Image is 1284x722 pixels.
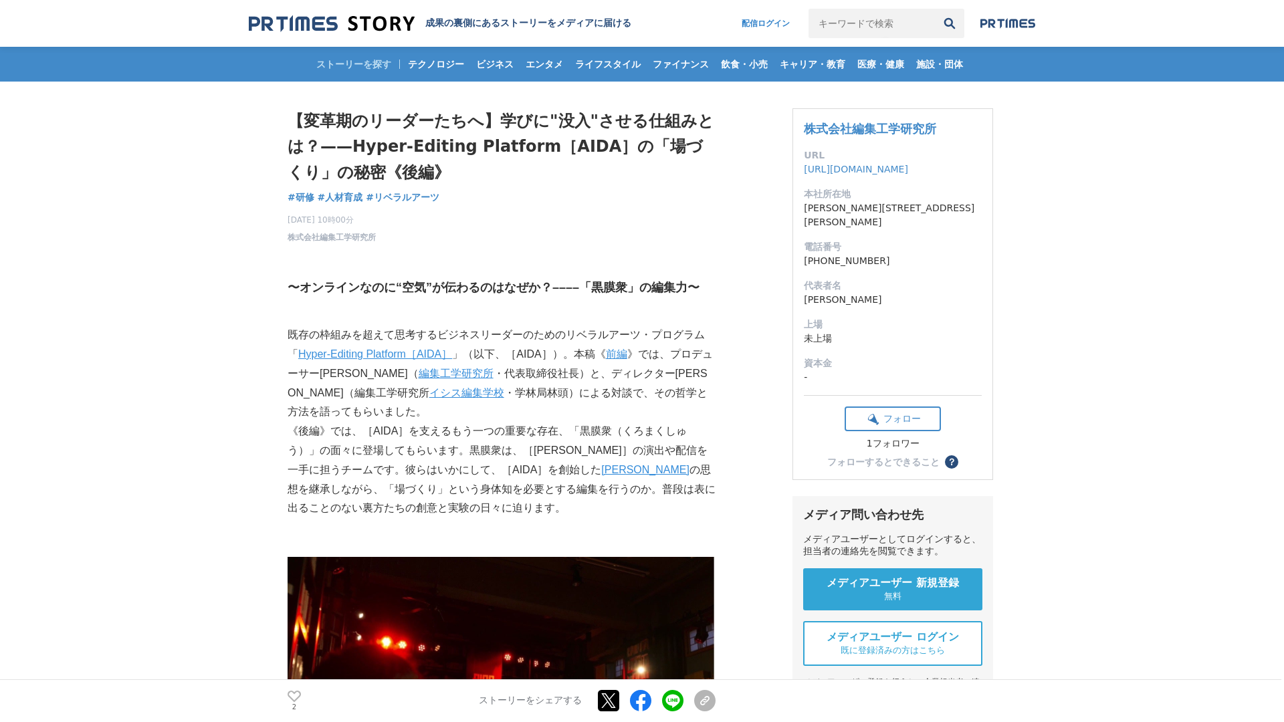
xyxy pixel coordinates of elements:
[716,58,773,70] span: 飲食・小売
[366,191,439,205] a: #リベラルアーツ
[803,533,982,558] div: メディアユーザーとしてログインすると、担当者の連絡先を閲覧できます。
[845,406,941,431] button: フォロー
[288,108,716,185] h1: 【変革期のリーダーたちへ】学びに"没入"させる仕組みとは？——Hyper-Editing Platform［AIDA］の「場づくり」の秘密《後編》
[471,58,519,70] span: ビジネス
[803,507,982,523] div: メディア問い合わせ先
[841,644,945,656] span: 既に登録済みの方はこちら
[288,231,376,243] a: 株式会社編集工学研究所
[911,47,968,82] a: 施設・団体
[804,293,982,307] dd: [PERSON_NAME]
[980,18,1035,29] img: prtimes
[249,15,415,33] img: 成果の裏側にあるストーリーをメディアに届ける
[804,187,982,201] dt: 本社所在地
[827,457,940,467] div: フォローするとできること
[945,455,958,469] button: ？
[298,348,452,360] a: Hyper-Editing Platform［AIDA］
[716,47,773,82] a: 飲食・小売
[479,695,582,707] p: ストーリーをシェアする
[647,47,714,82] a: ファイナンス
[804,148,982,162] dt: URL
[728,9,803,38] a: 配信ログイン
[803,621,982,666] a: メディアユーザー ログイン 既に登録済みの方はこちら
[318,191,363,205] a: #人材育成
[804,279,982,293] dt: 代表者名
[804,122,936,136] a: 株式会社編集工学研究所
[318,191,363,203] span: #人材育成
[827,630,959,644] span: メディアユーザー ログイン
[804,332,982,346] dd: 未上場
[804,356,982,370] dt: 資本金
[774,47,851,82] a: キャリア・教育
[601,464,689,475] a: [PERSON_NAME]
[852,47,909,82] a: 医療・健康
[804,254,982,268] dd: [PHONE_NUMBER]
[288,214,376,226] span: [DATE] 10時00分
[570,47,646,82] a: ライフスタイル
[809,9,935,38] input: キーワードで検索
[288,326,716,422] p: 既存の枠組みを超えて思考するビジネスリーダーのためのリベラルアーツ・プログラム「 」（以下、［AIDA］）。本稿《 》では、プロデューサー[PERSON_NAME]（ ・代表取締役社長）と、ディ...
[425,17,631,29] h2: 成果の裏側にあるストーリーをメディアに届ける
[429,387,504,398] a: イシス編集学校
[288,422,716,518] p: 《後編》では、［AIDA］を支えるもう一つの重要な存在、「黒膜衆（くろまくしゅう）」の面々に登場してもらいます。黒膜衆は、［[PERSON_NAME]］の演出や配信を一手に担うチームです。彼らは...
[288,704,301,711] p: 2
[852,58,909,70] span: 医療・健康
[947,457,956,467] span: ？
[419,368,494,379] a: 編集工学研究所
[911,58,968,70] span: 施設・団体
[520,47,568,82] a: エンタメ
[884,590,901,602] span: 無料
[935,9,964,38] button: 検索
[804,201,982,229] dd: [PERSON_NAME][STREET_ADDRESS][PERSON_NAME]
[804,318,982,332] dt: 上場
[288,191,314,205] a: #研修
[403,47,469,82] a: テクノロジー
[249,15,631,33] a: 成果の裏側にあるストーリーをメディアに届ける 成果の裏側にあるストーリーをメディアに届ける
[606,348,627,360] a: 前編
[520,58,568,70] span: エンタメ
[570,58,646,70] span: ライフスタイル
[804,164,908,174] a: [URL][DOMAIN_NAME]
[804,370,982,384] dd: -
[804,240,982,254] dt: 電話番号
[366,191,439,203] span: #リベラルアーツ
[803,568,982,610] a: メディアユーザー 新規登録 無料
[288,191,314,203] span: #研修
[827,576,959,590] span: メディアユーザー 新規登録
[471,47,519,82] a: ビジネス
[845,438,941,450] div: 1フォロワー
[403,58,469,70] span: テクノロジー
[774,58,851,70] span: キャリア・教育
[288,278,716,297] h3: 〜オンラインなのに“空気”が伝わるのはなぜか？––––「黒膜衆」の編集力〜
[647,58,714,70] span: ファイナンス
